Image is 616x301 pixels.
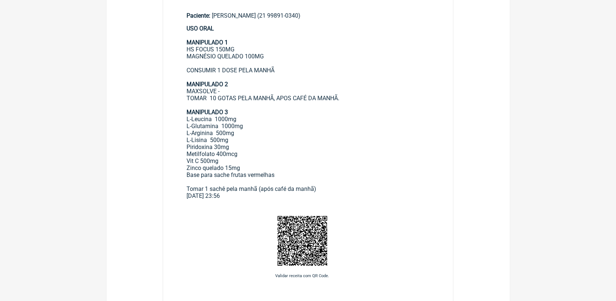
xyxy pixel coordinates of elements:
[187,12,210,19] span: Paciente:
[187,25,228,46] strong: USO ORAL MANIPULADO 1
[187,12,430,19] div: [PERSON_NAME] (21 99891-0340)
[187,109,228,116] strong: MANIPULADO 3
[163,273,442,278] p: Validar receita com QR Code.
[187,192,430,199] div: [DATE] 23:56
[187,81,228,88] strong: MANIPULADO 2
[187,25,430,192] div: HS FOCUS 150MG MAGNÉSIO QUELADO 100MG CONSUMIR 1 DOSE PELA MANHÃ MAXSOLVE - TOMAR 10 GOTAS PELA M...
[275,213,330,268] img: mp6ifLQ1tUmyiudWdOqbSje04jep2IElnuwnWVPy+j40jjrHxLrLPnhdLe8x+Ct6AvyeVRNV385BKHH+qoLS5SeOUtVbpKV+k...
